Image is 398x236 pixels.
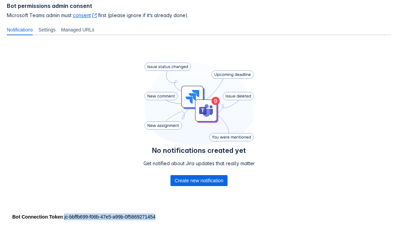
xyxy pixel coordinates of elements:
div: Button group [170,175,227,186]
h4: No notifications created yet [143,146,255,155]
div: : jc-bbffb699-f06b-47e5-a99b-0f5869271454 [12,213,386,220]
h4: Bot permissions admin consent [7,2,391,9]
a: consent [73,12,97,18]
p: Get notified about Jira updates that really matter [143,160,255,167]
span: Settings [38,26,56,33]
button: Create new notification [170,175,227,186]
span: Managed URLs [61,26,94,33]
strong: Bot Connection Token [12,214,63,220]
span: Create new notification [175,175,223,186]
span: Microsoft Teams admin must first (please ignore if it’s already done). [7,12,391,19]
span: Notifications [7,26,33,33]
